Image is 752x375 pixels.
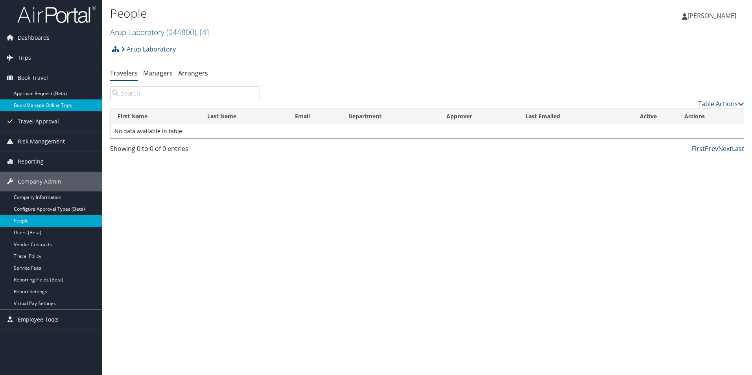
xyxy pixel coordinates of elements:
span: Risk Management [18,132,65,151]
th: Last Emailed: activate to sort column ascending [518,109,619,124]
td: No data available in table [111,124,744,138]
span: ( 044800 ) [166,27,196,37]
img: airportal-logo.png [17,5,96,24]
span: , [ 4 ] [196,27,209,37]
a: Arup Laboratory [110,27,209,37]
a: Table Actions [698,99,744,108]
th: Approver [439,109,518,124]
a: Arrangers [178,69,208,77]
a: Next [718,144,732,153]
th: Department: activate to sort column ascending [341,109,440,124]
span: Book Travel [18,68,48,88]
a: Last [732,144,744,153]
a: First [692,144,705,153]
th: Email: activate to sort column ascending [288,109,341,124]
div: Showing 0 to 0 of 0 entries [110,144,260,157]
th: Actions [677,109,744,124]
span: Reporting [18,152,44,171]
th: First Name: activate to sort column ascending [111,109,200,124]
th: Active: activate to sort column ascending [619,109,678,124]
a: Arup Laboratory [121,41,176,57]
a: Prev [705,144,718,153]
span: Travel Approval [18,112,59,131]
span: Company Admin [18,172,61,191]
a: Travelers [110,69,138,77]
span: Employee Tools [18,310,59,329]
span: Trips [18,48,31,68]
th: Last Name: activate to sort column descending [200,109,288,124]
a: Managers [143,69,173,77]
input: Search [110,86,260,100]
a: [PERSON_NAME] [682,4,744,28]
h1: People [110,5,533,22]
span: Dashboards [18,28,50,48]
span: [PERSON_NAME] [687,11,736,20]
